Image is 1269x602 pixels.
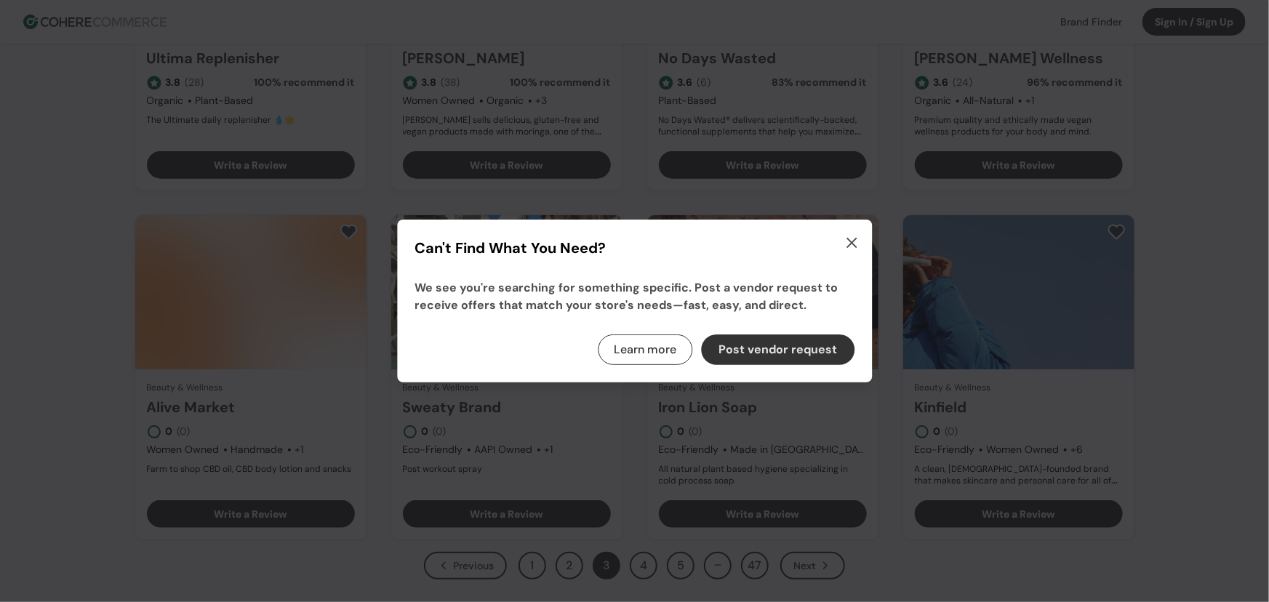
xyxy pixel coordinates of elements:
button: Learn more [598,334,692,365]
button: Post vendor request [701,334,854,365]
h1: Can't Find What You Need? [415,237,854,259]
p: We see you're searching for something specific. Post a vendor request to receive offers that matc... [415,279,854,314]
a: Learn more [614,341,676,358]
